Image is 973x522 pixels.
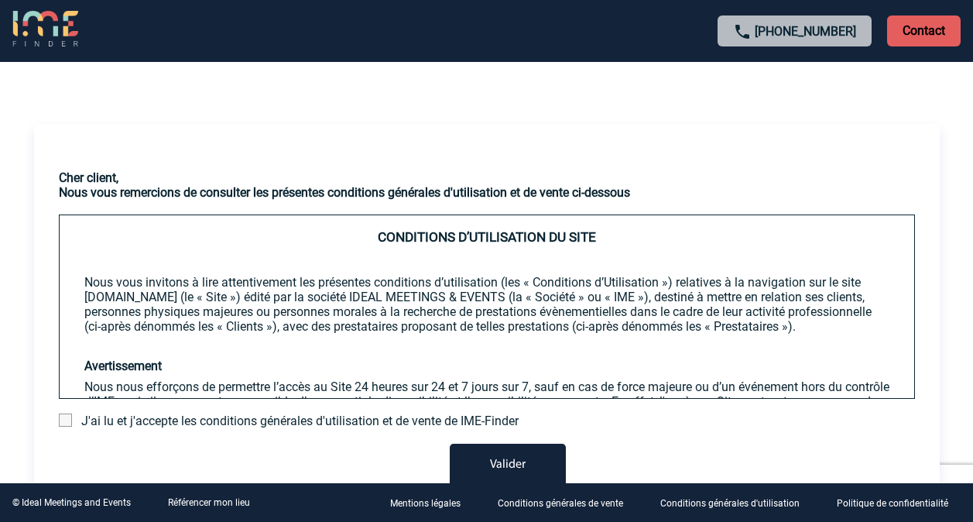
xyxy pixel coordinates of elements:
a: [PHONE_NUMBER] [755,24,856,39]
p: Nous nous efforçons de permettre l’accès au Site 24 heures sur 24 et 7 jours sur 7, sauf en cas d... [84,379,889,424]
p: Contact [887,15,961,46]
h3: Cher client, Nous vous remercions de consulter les présentes conditions générales d'utilisation e... [59,170,915,200]
p: Nous vous invitons à lire attentivement les présentes conditions d’utilisation (les « Conditions ... [84,275,889,334]
span: J'ai lu et j'accepte les conditions générales d'utilisation et de vente de IME-Finder [81,414,519,428]
span: CONDITIONS D’UTILISATION DU SITE [378,229,596,245]
strong: Avertissement [84,359,162,373]
a: Conditions générales de vente [485,496,648,510]
p: Conditions générales d'utilisation [660,499,800,510]
p: Conditions générales de vente [498,499,623,510]
img: call-24-px.png [733,22,752,41]
button: Valider [450,444,566,487]
p: Mentions légales [390,499,461,510]
div: © Ideal Meetings and Events [12,497,131,508]
p: Politique de confidentialité [837,499,948,510]
a: Mentions légales [378,496,485,510]
a: Conditions générales d'utilisation [648,496,824,510]
a: Référencer mon lieu [168,497,250,508]
a: Politique de confidentialité [824,496,973,510]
